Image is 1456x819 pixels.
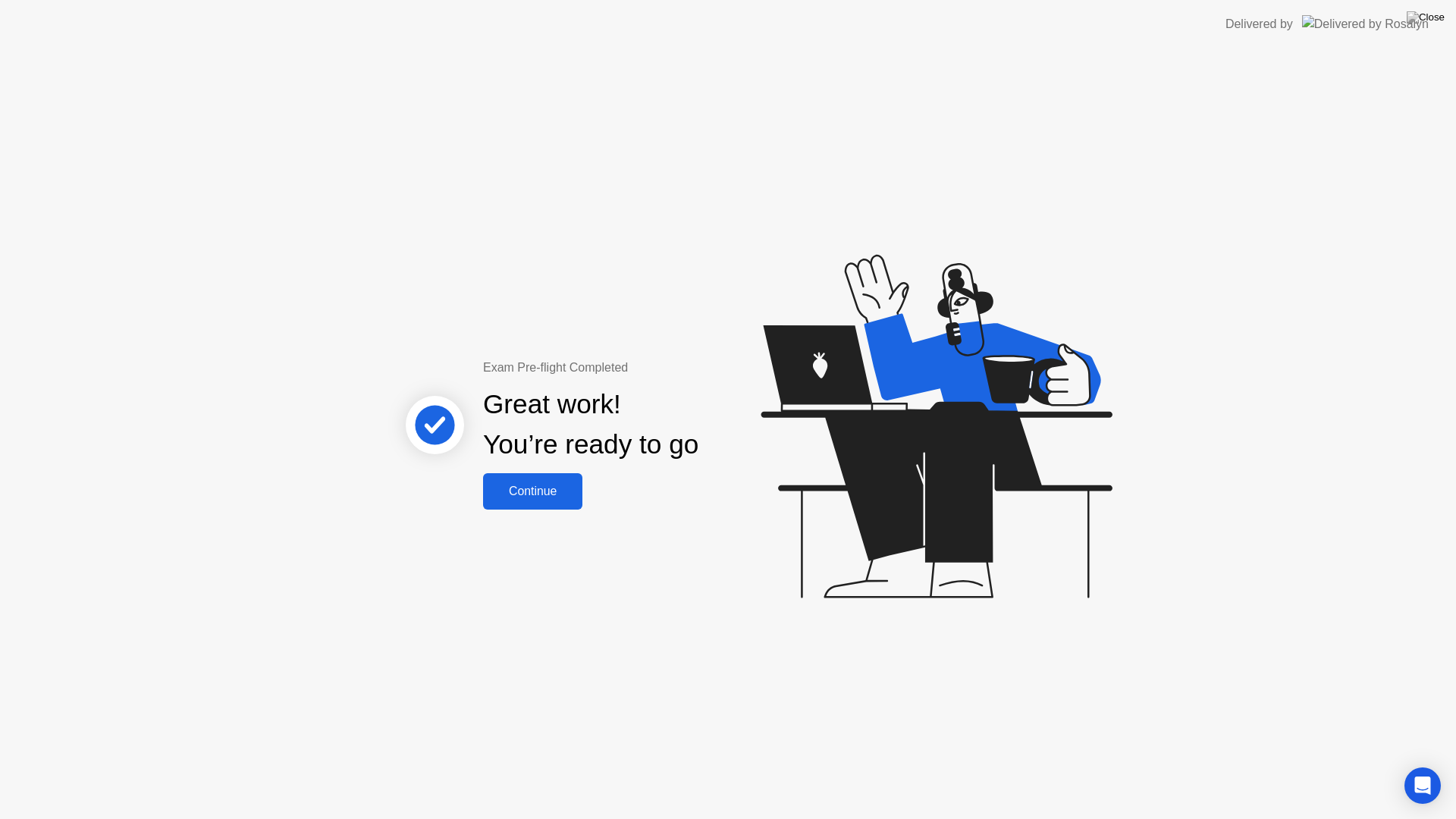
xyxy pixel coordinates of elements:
div: Delivered by [1225,15,1293,33]
div: Exam Pre-flight Completed [483,359,796,377]
div: Great work! You’re ready to go [483,384,698,465]
img: Delivered by Rosalyn [1302,15,1429,33]
div: Open Intercom Messenger [1404,767,1441,804]
button: Continue [483,473,582,510]
img: Close [1407,11,1445,24]
div: Continue [488,485,578,498]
